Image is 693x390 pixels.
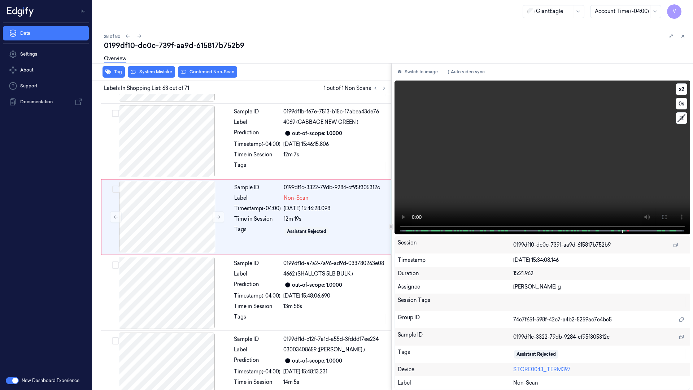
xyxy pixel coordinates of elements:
div: 0199df1b-f67e-7513-b15c-17abea43de76 [283,108,387,116]
div: Assistant Rejected [287,228,326,235]
span: 74c7f651-598f-42c7-a4b2-5259ac7c4bc5 [513,316,612,324]
div: 0199df1d-a7a2-7a96-ad9d-033780263e08 [283,260,387,267]
div: Tags [234,226,281,237]
div: Tags [234,313,280,325]
div: Sample ID [234,260,280,267]
a: Overview [104,55,126,63]
button: V [667,4,681,19]
div: [DATE] 15:34:08.146 [513,256,687,264]
div: Session Tags [398,296,514,308]
div: Timestamp [398,256,514,264]
button: Confirmed Non-Scan [178,66,237,78]
div: Assistant Rejected [517,351,556,357]
div: Time in Session [234,303,280,310]
div: Label [234,270,280,278]
div: Device [398,366,514,373]
span: 1 out of 1 Non Scans [324,84,388,92]
div: Time in Session [234,151,280,159]
div: out-of-scope: 1.0000 [292,130,342,137]
div: Sample ID [234,184,281,191]
span: 0199df1c-3322-79db-9284-cf95f305312c [513,333,610,341]
div: Prediction [234,356,280,365]
button: Select row [112,110,119,117]
div: Sample ID [398,331,514,343]
button: Toggle Navigation [77,5,89,17]
button: 0s [676,98,687,109]
div: 0199df1d-c12f-7a1d-a55d-3fddd17ee234 [283,335,387,343]
button: Select row [112,337,119,344]
button: Switch to image [395,66,441,78]
div: 0199df10-dc0c-739f-aa9d-615817b752b9 [104,40,687,51]
button: Tag [103,66,125,78]
span: Non-Scan [513,379,538,387]
button: System Mistake [128,66,175,78]
div: 0199df1c-3322-79db-9284-cf95f305312c [284,184,387,191]
div: Session [398,239,514,251]
div: Label [234,346,280,354]
div: [DATE] 15:46:15.806 [283,140,387,148]
div: Tags [234,161,280,173]
span: 28 of 80 [104,33,121,39]
button: Select row [112,261,119,269]
div: Group ID [398,314,514,325]
div: Tags [398,348,514,360]
div: [DATE] 15:46:28.098 [284,205,387,212]
div: out-of-scope: 1.0000 [292,357,342,365]
div: Time in Session [234,215,281,223]
div: Timestamp (-04:00) [234,205,281,212]
span: 4069 (CABBAGE NEW GREEN ) [283,118,358,126]
div: Time in Session [234,378,280,386]
a: Settings [3,47,89,61]
a: Documentation [3,95,89,109]
div: [PERSON_NAME] g [513,283,687,291]
span: Non-Scan [284,194,309,202]
div: Prediction [234,281,280,289]
div: [DATE] 15:48:13.231 [283,368,387,376]
div: Label [398,379,514,387]
div: Prediction [234,129,280,138]
span: 0199df10-dc0c-739f-aa9d-615817b752b9 [513,241,611,249]
div: Sample ID [234,108,280,116]
button: Select row [112,186,119,193]
span: Labels In Shopping List: 63 out of 71 [104,84,189,92]
div: [DATE] 15:48:06.690 [283,292,387,300]
button: About [3,63,89,77]
div: Timestamp (-04:00) [234,292,280,300]
span: 4662 (SHALLOTS 5LB BULK ) [283,270,353,278]
div: 12m 7s [283,151,387,159]
div: Timestamp (-04:00) [234,368,280,376]
div: 13m 58s [283,303,387,310]
button: x2 [676,83,687,95]
a: Data [3,26,89,40]
div: Label [234,194,281,202]
div: Sample ID [234,335,280,343]
a: Support [3,79,89,93]
div: Label [234,118,280,126]
div: 15:21.962 [513,270,687,277]
div: STORE0043_TERM397 [513,366,687,373]
div: Timestamp (-04:00) [234,140,280,148]
div: 12m 19s [284,215,387,223]
div: out-of-scope: 1.0000 [292,281,342,289]
span: 03003408659 ([PERSON_NAME] ) [283,346,365,354]
div: Assignee [398,283,514,291]
div: 14m 5s [283,378,387,386]
div: Duration [398,270,514,277]
button: Auto video sync [444,66,488,78]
